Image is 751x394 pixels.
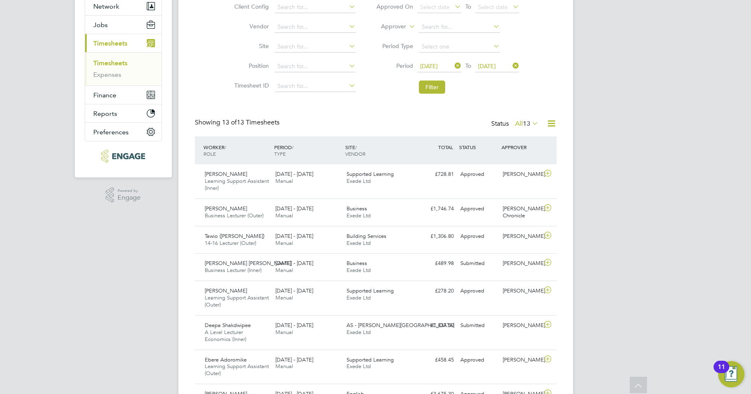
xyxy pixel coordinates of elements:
[414,202,457,216] div: £1,746.74
[205,329,246,343] span: A Level Lecturer Economics (Inner)
[343,140,414,161] div: SITE
[275,61,356,72] input: Search for...
[205,287,247,294] span: [PERSON_NAME]
[347,240,371,247] span: Exede Ltd
[345,150,365,157] span: VENDOR
[419,81,445,94] button: Filter
[275,329,293,336] span: Manual
[205,260,291,267] span: [PERSON_NAME] [PERSON_NAME]
[347,294,371,301] span: Exede Ltd
[347,177,371,184] span: Exede Ltd
[457,230,500,243] div: Approved
[347,205,367,212] span: Business
[85,86,162,104] button: Finance
[347,267,371,274] span: Exede Ltd
[275,294,293,301] span: Manual
[292,144,293,150] span: /
[414,284,457,298] div: £278.20
[414,168,457,181] div: £728.81
[118,194,141,201] span: Engage
[414,319,457,332] div: £1,837.50
[222,118,280,127] span: 13 Timesheets
[205,171,247,177] span: [PERSON_NAME]
[232,23,269,30] label: Vendor
[93,128,129,136] span: Preferences
[195,118,281,127] div: Showing
[93,2,119,10] span: Network
[205,177,269,191] span: Learning Support Assistant (Inner)
[205,322,251,329] span: Deepa Shakdwipee
[274,150,286,157] span: TYPE
[347,329,371,336] span: Exede Ltd
[457,168,500,181] div: Approved
[275,212,293,219] span: Manual
[201,140,273,161] div: WORKER
[457,140,500,154] div: STATUS
[347,233,386,240] span: Building Services
[222,118,237,127] span: 13 of
[499,230,542,243] div: [PERSON_NAME]
[499,319,542,332] div: [PERSON_NAME]
[232,42,269,50] label: Site
[499,257,542,270] div: [PERSON_NAME]
[85,52,162,85] div: Timesheets
[499,140,542,154] div: APPROVER
[275,177,293,184] span: Manual
[275,356,313,363] span: [DATE] - [DATE]
[420,3,450,11] span: Select date
[347,260,367,267] span: Business
[376,62,413,69] label: Period
[275,287,313,294] span: [DATE] - [DATE]
[347,212,371,219] span: Exede Ltd
[499,353,542,367] div: [PERSON_NAME]
[101,150,145,163] img: xede-logo-retina.png
[457,284,500,298] div: Approved
[275,205,313,212] span: [DATE] - [DATE]
[414,353,457,367] div: £458.45
[376,3,413,10] label: Approved On
[85,104,162,122] button: Reports
[355,144,357,150] span: /
[347,287,394,294] span: Supported Learning
[275,267,293,274] span: Manual
[523,120,530,128] span: 13
[463,1,474,12] span: To
[457,353,500,367] div: Approved
[118,187,141,194] span: Powered by
[232,82,269,89] label: Timesheet ID
[85,16,162,34] button: Jobs
[347,356,394,363] span: Supported Learning
[499,202,542,223] div: [PERSON_NAME] Chronicle
[205,233,264,240] span: Tawio ([PERSON_NAME])
[85,34,162,52] button: Timesheets
[205,240,256,247] span: 14-16 Lecturer (Outer)
[369,23,406,31] label: Approver
[275,81,356,92] input: Search for...
[438,144,453,150] span: TOTAL
[205,205,247,212] span: [PERSON_NAME]
[499,284,542,298] div: [PERSON_NAME]
[275,260,313,267] span: [DATE] - [DATE]
[93,110,117,118] span: Reports
[718,367,725,378] div: 11
[347,171,394,177] span: Supported Learning
[275,41,356,53] input: Search for...
[420,62,438,70] span: [DATE]
[205,363,269,377] span: Learning Support Assistant (Outer)
[718,361,744,387] button: Open Resource Center, 11 new notifications
[463,60,474,71] span: To
[275,363,293,370] span: Manual
[205,267,261,274] span: Business Lecturer (Inner)
[106,187,141,203] a: Powered byEngage
[457,319,500,332] div: Submitted
[224,144,226,150] span: /
[272,140,343,161] div: PERIOD
[275,171,313,177] span: [DATE] - [DATE]
[93,21,108,29] span: Jobs
[275,240,293,247] span: Manual
[414,257,457,270] div: £489.98
[232,62,269,69] label: Position
[93,71,121,78] a: Expenses
[478,3,508,11] span: Select date
[93,91,116,99] span: Finance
